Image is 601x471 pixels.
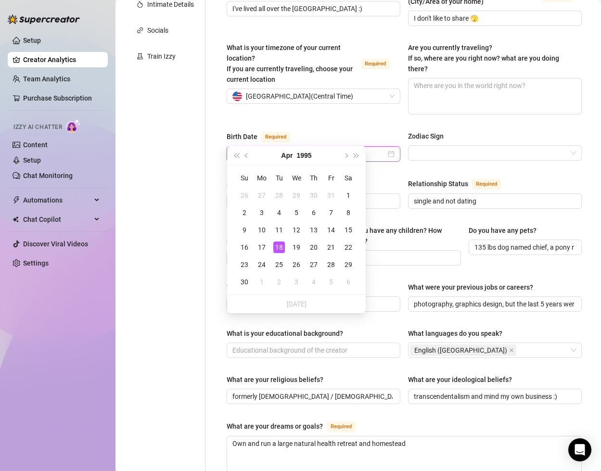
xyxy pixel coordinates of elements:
div: 23 [239,259,250,270]
span: Chat Copilot [23,212,91,227]
div: 27 [308,259,320,270]
td: 1995-04-20 [305,239,322,256]
input: What were your previous jobs or careers? [414,299,574,309]
label: Do you have any siblings? How many? [227,225,340,246]
th: Su [236,169,253,187]
button: Choose a month [281,146,293,165]
div: 14 [325,224,337,236]
td: 1995-04-11 [270,221,288,239]
th: Fr [322,169,340,187]
td: 1995-04-30 [236,273,253,291]
button: Previous month (PageUp) [242,146,252,165]
td: 1995-04-08 [340,204,357,221]
span: Required [361,59,390,69]
div: 22 [343,242,354,253]
span: link [137,27,143,34]
td: 1995-04-29 [340,256,357,273]
div: 18 [273,242,285,253]
label: What do you do for work currently? [227,282,338,293]
div: 25 [273,259,285,270]
div: Open Intercom Messenger [568,438,591,461]
div: Do you have any pets? [469,225,537,236]
span: Required [327,421,356,432]
label: Do you have any pets? [469,225,543,236]
div: 3 [256,207,268,218]
td: 1995-05-05 [322,273,340,291]
input: What is your educational background? [232,345,393,356]
label: What is your educational background? [227,328,350,339]
td: 1995-05-04 [305,273,322,291]
div: Relationship Status [408,178,468,189]
label: Relationship Status [408,178,511,190]
label: What were your previous jobs or careers? [408,282,540,293]
td: 1995-04-25 [270,256,288,273]
td: 1995-03-28 [270,187,288,204]
td: 1995-04-24 [253,256,270,273]
div: 19 [291,242,302,253]
th: We [288,169,305,187]
span: Are you currently traveling? If so, where are you right now? what are you doing there? [408,44,559,73]
td: 1995-03-27 [253,187,270,204]
td: 1995-04-18 [270,239,288,256]
td: 1995-05-02 [270,273,288,291]
div: 8 [343,207,354,218]
div: What is your educational background? [227,328,343,339]
td: 1995-03-26 [236,187,253,204]
div: 27 [256,190,268,201]
button: Next year (Control + right) [351,146,362,165]
td: 1995-04-09 [236,221,253,239]
label: What are your ideological beliefs? [408,374,519,385]
div: 6 [308,207,320,218]
div: 28 [325,259,337,270]
span: Required [261,132,290,142]
td: 1995-04-05 [288,204,305,221]
input: What are your ideological beliefs? [414,391,574,402]
div: 5 [291,207,302,218]
div: 4 [273,207,285,218]
td: 1995-04-03 [253,204,270,221]
label: What languages do you speak? [408,328,509,339]
div: 20 [308,242,320,253]
div: Zodiac Sign [408,131,444,141]
div: 26 [239,190,250,201]
td: 1995-04-28 [322,256,340,273]
div: Sexual Orientation [227,178,284,189]
input: Do you have any pets? [474,242,574,253]
div: 2 [273,276,285,288]
a: Setup [23,156,41,164]
th: Tu [270,169,288,187]
input: Where did you grow up? [232,3,393,14]
td: 1995-04-15 [340,221,357,239]
th: Sa [340,169,357,187]
label: Birth Date [227,131,301,142]
button: Next month (PageDown) [340,146,351,165]
td: 1995-04-10 [253,221,270,239]
a: Setup [23,37,41,44]
img: logo-BBDzfeDw.svg [8,14,80,24]
div: 21 [325,242,337,253]
td: 1995-04-12 [288,221,305,239]
td: 1995-04-01 [340,187,357,204]
input: What languages do you speak? [518,344,520,356]
div: 17 [256,242,268,253]
td: 1995-04-26 [288,256,305,273]
span: experiment [137,53,143,60]
button: Choose a year [296,146,311,165]
td: 1995-04-27 [305,256,322,273]
td: 1995-04-21 [322,239,340,256]
label: What are your religious beliefs? [227,374,330,385]
td: 1995-03-29 [288,187,305,204]
div: 6 [343,276,354,288]
div: 16 [239,242,250,253]
div: 1 [343,190,354,201]
td: 1995-04-06 [305,204,322,221]
span: Required [472,179,501,190]
span: English (US) [410,344,516,356]
a: Discover Viral Videos [23,240,88,248]
div: What are your religious beliefs? [227,374,323,385]
td: 1995-04-14 [322,221,340,239]
a: Chat Monitoring [23,172,73,179]
span: Automations [23,192,91,208]
span: thunderbolt [13,196,20,204]
span: close [509,348,514,353]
